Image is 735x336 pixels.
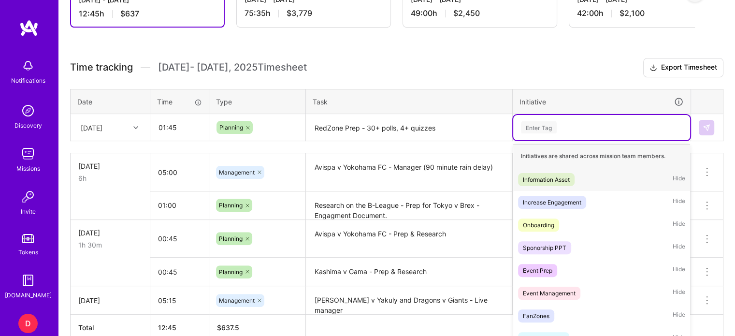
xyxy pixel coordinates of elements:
[307,259,511,285] textarea: Kashima v Gama - Prep & Research
[18,314,38,333] div: D
[78,295,142,306] div: [DATE]
[649,63,657,73] i: icon Download
[70,61,133,73] span: Time tracking
[673,173,685,186] span: Hide
[523,265,552,276] div: Event Prep
[673,196,685,209] span: Hide
[521,120,557,135] div: Enter Tag
[18,247,38,257] div: Tokens
[673,219,685,232] span: Hide
[219,268,243,276] span: Planning
[523,311,549,321] div: FanZones
[150,226,209,251] input: HH:MM
[133,125,138,130] i: icon Chevron
[14,120,42,131] div: Discovery
[18,144,38,163] img: teamwork
[219,202,243,209] span: Planning
[307,115,511,141] textarea: RedZone Prep - 30+ polls, 4+ quizzes
[19,19,39,37] img: logo
[307,287,511,314] textarea: [PERSON_NAME] v Yakuly and Dragons v Giants - Live manager
[18,271,38,290] img: guide book
[11,75,45,86] div: Notifications
[79,9,216,19] div: 12:45 h
[703,124,710,131] img: Submit
[245,8,383,18] div: 75:35 h
[673,309,685,322] span: Hide
[219,235,243,242] span: Planning
[71,89,150,114] th: Date
[18,187,38,206] img: Invite
[673,287,685,300] span: Hide
[519,96,684,107] div: Initiative
[219,297,255,304] span: Management
[287,8,312,18] span: $3,779
[219,124,243,131] span: Planning
[21,206,36,217] div: Invite
[158,61,307,73] span: [DATE] - [DATE] , 2025 Timesheet
[78,173,142,183] div: 6h
[643,58,723,77] button: Export Timesheet
[150,259,209,285] input: HH:MM
[523,243,566,253] div: Sponorship PPT
[157,97,202,107] div: Time
[16,314,40,333] a: D
[523,288,576,298] div: Event Management
[577,8,715,18] div: 42:00 h
[523,175,570,185] div: Information Asset
[78,228,142,238] div: [DATE]
[513,144,690,168] div: Initiatives are shared across mission team members.
[219,169,255,176] span: Management
[307,221,511,257] textarea: Avispa v Yokohama FC - Prep & Research
[22,234,34,243] img: tokens
[5,290,52,300] div: [DOMAIN_NAME]
[209,89,306,114] th: Type
[78,240,142,250] div: 1h 30m
[18,101,38,120] img: discovery
[411,8,549,18] div: 49:00 h
[523,220,554,230] div: Onboarding
[453,8,480,18] span: $2,450
[16,163,40,174] div: Missions
[620,8,645,18] span: $2,100
[523,197,581,207] div: Increase Engagement
[120,9,139,19] span: $637
[217,323,239,332] span: $ 637.5
[81,122,102,132] div: [DATE]
[150,192,209,218] input: HH:MM
[150,288,209,313] input: HH:MM
[673,264,685,277] span: Hide
[151,115,208,140] input: HH:MM
[307,154,511,190] textarea: Avispa v Yokohama FC - Manager (90 minute rain delay)
[18,56,38,75] img: bell
[307,192,511,219] textarea: Research on the B-League - Prep for Tokyo v Brex - Engagment Document.
[150,160,209,185] input: HH:MM
[306,89,513,114] th: Task
[78,161,142,171] div: [DATE]
[673,241,685,254] span: Hide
